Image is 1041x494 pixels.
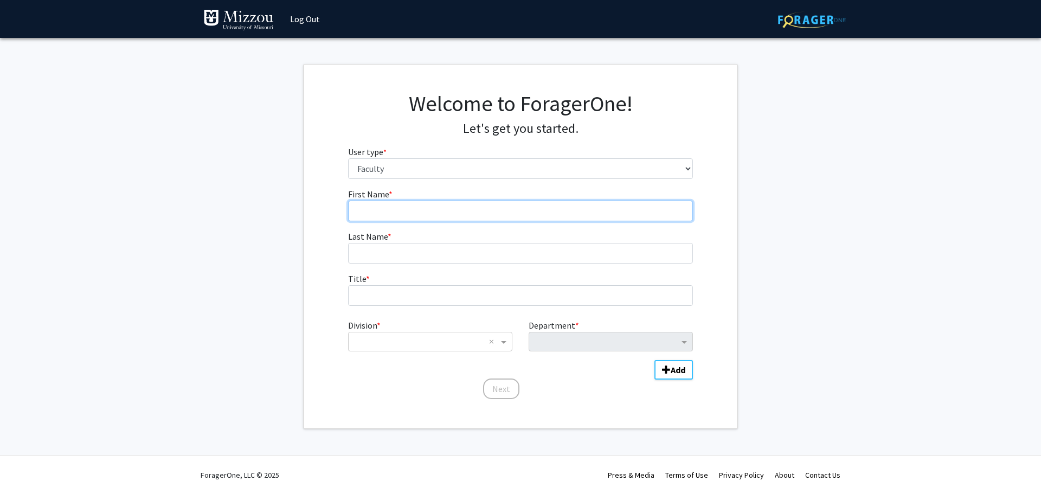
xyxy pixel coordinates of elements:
a: Terms of Use [665,470,708,480]
div: Department [520,319,701,351]
img: ForagerOne Logo [778,11,846,28]
b: Add [671,364,685,375]
div: Division [340,319,520,351]
span: Last Name [348,231,388,242]
ng-select: Department [529,332,693,351]
a: Contact Us [805,470,840,480]
a: Privacy Policy [719,470,764,480]
a: Press & Media [608,470,654,480]
button: Add Division/Department [654,360,693,380]
img: University of Missouri Logo [203,9,274,31]
span: Clear all [489,335,498,348]
a: About [775,470,794,480]
button: Next [483,378,519,399]
span: First Name [348,189,389,200]
iframe: Chat [8,445,46,486]
h1: Welcome to ForagerOne! [348,91,693,117]
h4: Let's get you started. [348,121,693,137]
ng-select: Division [348,332,512,351]
label: User type [348,145,387,158]
div: ForagerOne, LLC © 2025 [201,456,279,494]
span: Title [348,273,366,284]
